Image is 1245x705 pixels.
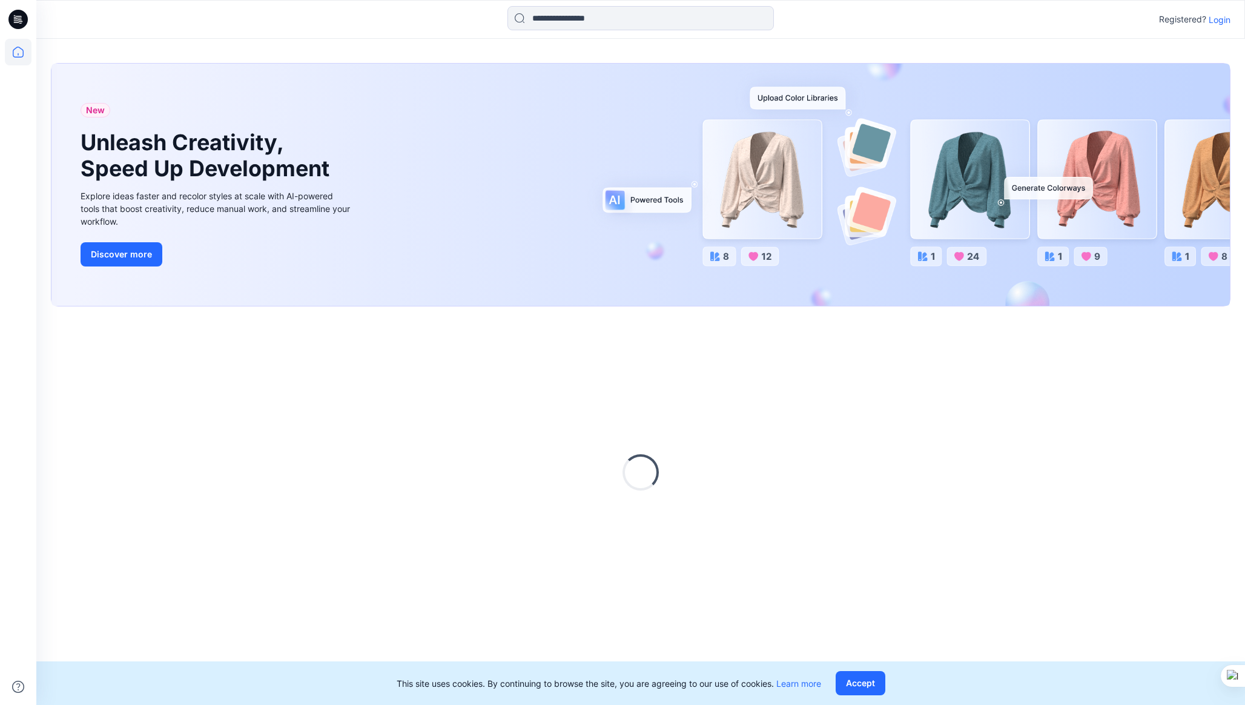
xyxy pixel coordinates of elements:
span: New [86,103,105,117]
h1: Unleash Creativity, Speed Up Development [81,130,335,182]
p: This site uses cookies. By continuing to browse the site, you are agreeing to our use of cookies. [397,677,821,690]
p: Registered? [1159,12,1206,27]
a: Discover more [81,242,353,266]
button: Accept [836,671,885,695]
a: Learn more [776,678,821,689]
button: Discover more [81,242,162,266]
p: Login [1209,13,1230,26]
div: Explore ideas faster and recolor styles at scale with AI-powered tools that boost creativity, red... [81,190,353,228]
